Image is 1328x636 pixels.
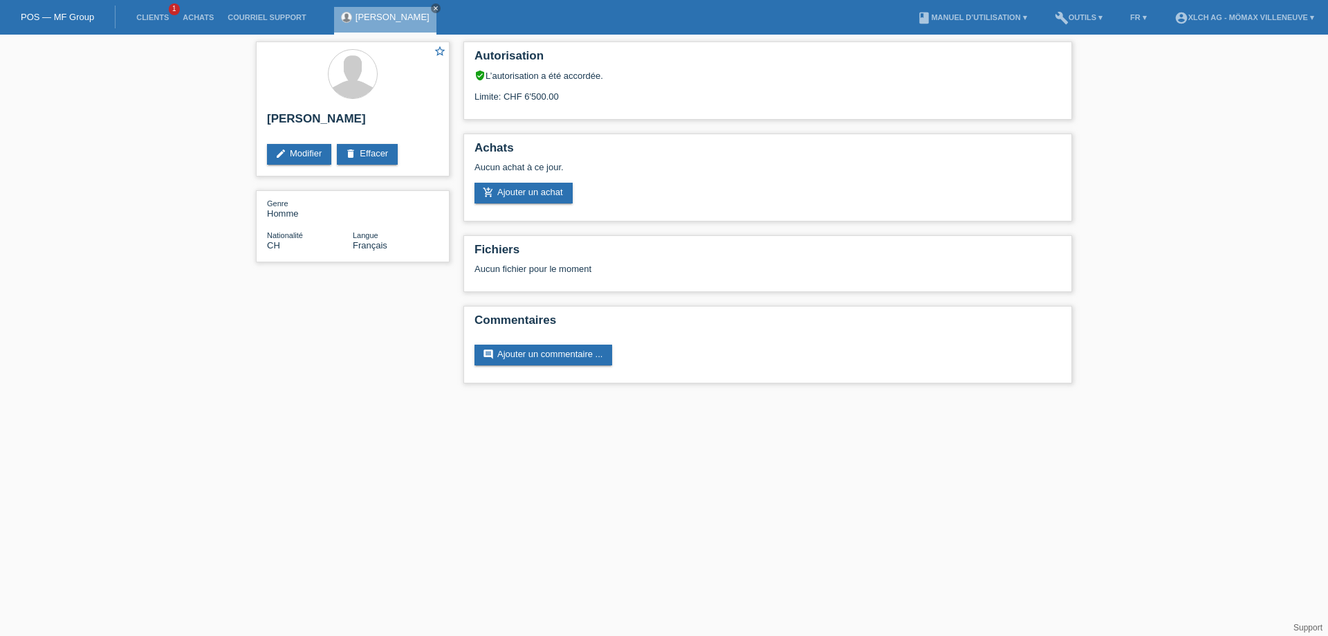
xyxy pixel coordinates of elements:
[474,314,1061,334] h2: Commentaires
[21,12,94,22] a: POS — MF Group
[434,45,446,57] i: star_border
[267,240,280,251] span: Suisse
[1048,13,1109,21] a: buildOutils ▾
[474,243,1061,264] h2: Fichiers
[483,187,494,198] i: add_shopping_cart
[1168,13,1321,21] a: account_circleXLCH AG - Mömax Villeneuve ▾
[267,112,439,133] h2: [PERSON_NAME]
[267,199,288,208] span: Genre
[474,70,486,81] i: verified_user
[474,162,1061,183] div: Aucun achat à ce jour.
[474,70,1061,81] div: L’autorisation a été accordée.
[353,240,387,251] span: Français
[345,148,356,159] i: delete
[1293,623,1322,633] a: Support
[129,13,176,21] a: Clients
[474,183,573,203] a: add_shopping_cartAjouter un achat
[267,198,353,219] div: Homme
[353,231,378,239] span: Langue
[267,231,303,239] span: Nationalité
[275,148,286,159] i: edit
[474,81,1061,102] div: Limite: CHF 6'500.00
[1055,11,1069,25] i: build
[267,144,331,165] a: editModifier
[169,3,180,15] span: 1
[356,12,430,22] a: [PERSON_NAME]
[221,13,313,21] a: Courriel Support
[337,144,398,165] a: deleteEffacer
[474,49,1061,70] h2: Autorisation
[432,5,439,12] i: close
[176,13,221,21] a: Achats
[431,3,441,13] a: close
[1174,11,1188,25] i: account_circle
[474,141,1061,162] h2: Achats
[474,345,612,365] a: commentAjouter un commentaire ...
[910,13,1033,21] a: bookManuel d’utilisation ▾
[1123,13,1154,21] a: FR ▾
[917,11,931,25] i: book
[434,45,446,60] a: star_border
[474,264,897,274] div: Aucun fichier pour le moment
[483,349,494,360] i: comment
